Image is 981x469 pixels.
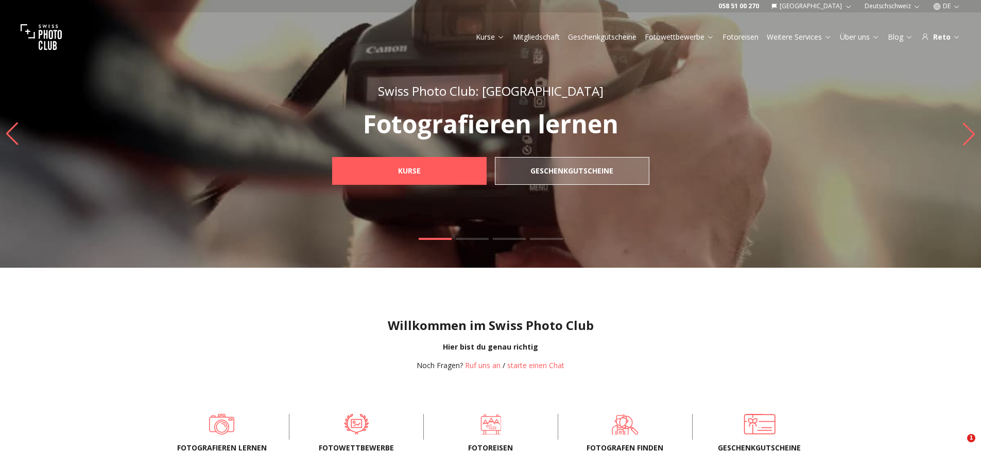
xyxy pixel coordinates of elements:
button: Blog [884,30,917,44]
span: Geschenkgutscheine [709,443,810,453]
p: Fotografieren lernen [309,112,672,136]
b: Kurse [398,166,421,176]
a: Geschenkgutscheine [568,32,636,42]
span: Swiss Photo Club: [GEOGRAPHIC_DATA] [378,82,604,99]
a: Ruf uns an [465,360,501,370]
a: Mitgliedschaft [513,32,560,42]
button: Kurse [472,30,509,44]
a: Geschenkgutscheine [709,414,810,435]
h1: Willkommen im Swiss Photo Club [8,317,973,334]
button: Geschenkgutscheine [564,30,641,44]
span: Fotografieren lernen [171,443,272,453]
button: Mitgliedschaft [509,30,564,44]
a: Blog [888,32,913,42]
button: Fotowettbewerbe [641,30,718,44]
div: Reto [921,32,960,42]
a: Fotoreisen [440,414,541,435]
a: 058 51 00 270 [718,2,759,10]
img: Swiss photo club [21,16,62,58]
a: Fotografieren lernen [171,414,272,435]
iframe: Intercom live chat [946,434,971,459]
b: Geschenkgutscheine [530,166,613,176]
a: Fotowettbewerbe [645,32,714,42]
span: Fotowettbewerbe [306,443,407,453]
span: Noch Fragen? [417,360,463,370]
a: Fotoreisen [722,32,759,42]
a: Über uns [840,32,880,42]
div: Hier bist du genau richtig [8,342,973,352]
a: Kurse [476,32,505,42]
a: Weitere Services [767,32,832,42]
div: / [417,360,564,371]
a: Fotografen finden [575,414,676,435]
a: Kurse [332,157,487,185]
span: Fotografen finden [575,443,676,453]
span: 1 [967,434,975,442]
button: starte einen Chat [507,360,564,371]
a: Geschenkgutscheine [495,157,649,185]
button: Über uns [836,30,884,44]
button: Weitere Services [763,30,836,44]
button: Fotoreisen [718,30,763,44]
span: Fotoreisen [440,443,541,453]
a: Fotowettbewerbe [306,414,407,435]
